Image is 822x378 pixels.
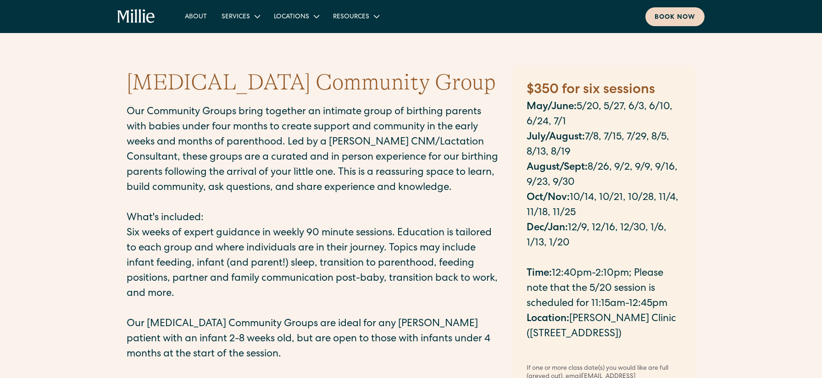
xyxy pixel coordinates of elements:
[527,251,681,342] p: ‍ 12:40pm-2:10pm; Please note that the 5/20 session is scheduled for 11:15am-12:45pm [PERSON_NAME...
[645,7,705,26] a: Book now
[527,191,681,221] p: 10/14, 10/21, 10/28, 11/4, 11/18, 11/25
[127,68,496,98] h1: [MEDICAL_DATA] Community Group
[527,133,585,143] strong: July/August:
[527,223,568,233] strong: Dec/Jan:
[127,196,503,211] p: ‍
[527,221,681,251] p: 12/9, 12/16, 12/30, 1/6, 1/13, 1/20
[127,226,503,302] p: Six weeks of expert guidance in weekly 90 minute sessions. Education is tailored to each group an...
[127,302,503,317] p: ‍
[326,9,386,24] div: Resources
[127,317,503,362] p: Our [MEDICAL_DATA] Community Groups are ideal for any [PERSON_NAME] patient with an infant 2-8 we...
[527,342,681,357] p: ‍
[655,13,695,22] div: Book now
[527,161,681,191] p: 8/26, 9/2, 9/9, 9/16, 9/23, 9/30
[333,12,369,22] div: Resources
[214,9,267,24] div: Services
[527,269,552,279] strong: ‍ Time:
[178,9,214,24] a: About
[527,102,577,112] strong: May/June:
[127,211,503,226] p: What's included:
[267,9,326,24] div: Locations
[127,105,503,196] p: Our Community Groups bring together an intimate group of birthing parents with babies under four ...
[222,12,250,22] div: Services
[527,100,681,130] p: 5/20, 5/27, 6/3, 6/10, 6/24, 7/1
[527,83,655,97] strong: $350 for six sessions
[527,130,681,161] p: 7/8, 7/15, 7/29, 8/5, 8/13, 8/19
[117,9,156,24] a: home
[527,163,588,173] strong: August/Sept:
[527,314,569,324] strong: Location:
[527,193,570,203] strong: Oct/Nov:
[274,12,309,22] div: Locations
